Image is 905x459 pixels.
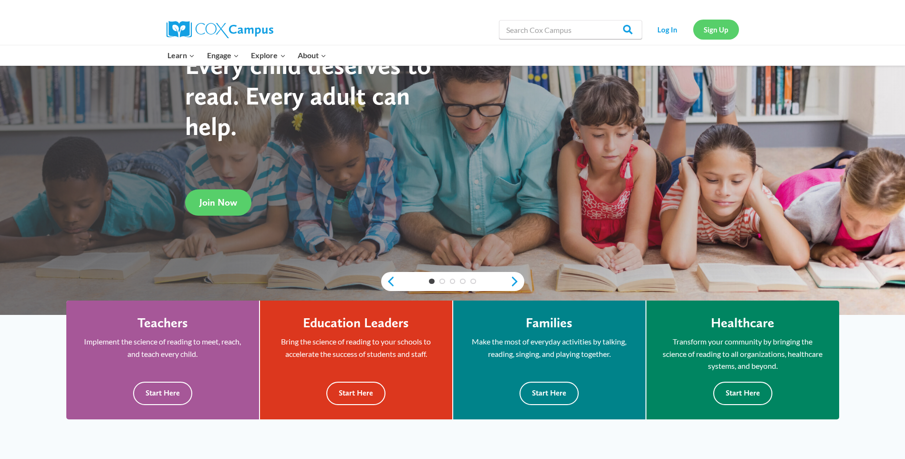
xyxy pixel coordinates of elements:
[185,50,431,141] strong: Every child deserves to read. Every adult can help.
[499,20,642,39] input: Search Cox Campus
[647,20,688,39] a: Log In
[713,382,772,405] button: Start Here
[326,382,385,405] button: Start Here
[460,279,466,284] a: 4
[711,315,774,331] h4: Healthcare
[166,21,273,38] img: Cox Campus
[245,45,292,65] button: Child menu of Explore
[274,335,438,360] p: Bring the science of reading to your schools to accelerate the success of students and staff.
[661,335,825,372] p: Transform your community by bringing the science of reading to all organizations, healthcare syst...
[470,279,476,284] a: 5
[133,382,192,405] button: Start Here
[260,301,452,420] a: Education Leaders Bring the science of reading to your schools to accelerate the success of stude...
[162,45,201,65] button: Child menu of Learn
[381,276,395,287] a: previous
[291,45,333,65] button: Child menu of About
[453,301,645,420] a: Families Make the most of everyday activities by talking, reading, singing, and playing together....
[450,279,456,284] a: 3
[185,189,251,216] a: Join Now
[381,272,524,291] div: content slider buttons
[468,335,631,360] p: Make the most of everyday activities by talking, reading, singing, and playing together.
[526,315,572,331] h4: Families
[199,197,237,208] span: Join Now
[66,301,259,420] a: Teachers Implement the science of reading to meet, reach, and teach every child. Start Here
[646,301,839,420] a: Healthcare Transform your community by bringing the science of reading to all organizations, heal...
[81,335,245,360] p: Implement the science of reading to meet, reach, and teach every child.
[520,382,579,405] button: Start Here
[693,20,739,39] a: Sign Up
[429,279,435,284] a: 1
[137,315,188,331] h4: Teachers
[303,315,409,331] h4: Education Leaders
[439,279,445,284] a: 2
[647,20,739,39] nav: Secondary Navigation
[162,45,333,65] nav: Primary Navigation
[201,45,245,65] button: Child menu of Engage
[510,276,524,287] a: next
